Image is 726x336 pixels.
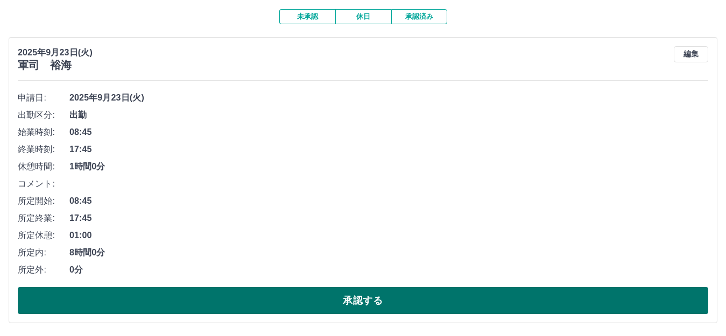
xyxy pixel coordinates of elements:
h3: 軍司 裕海 [18,59,93,72]
p: 2025年9月23日(火) [18,46,93,59]
span: 所定休憩: [18,229,69,242]
span: 8時間0分 [69,246,708,259]
span: 所定外: [18,263,69,276]
button: 編集 [674,46,708,62]
span: 終業時刻: [18,143,69,156]
span: 出勤 [69,109,708,121]
span: 所定終業: [18,212,69,225]
span: 休憩時間: [18,160,69,173]
span: 17:45 [69,212,708,225]
button: 承認する [18,287,708,314]
span: 始業時刻: [18,126,69,139]
span: 出勤区分: [18,109,69,121]
span: コメント: [18,177,69,190]
span: 所定内: [18,246,69,259]
span: 01:00 [69,229,708,242]
span: 0分 [69,263,708,276]
span: 所定開始: [18,195,69,208]
span: 17:45 [69,143,708,156]
button: 休日 [335,9,391,24]
span: 08:45 [69,195,708,208]
button: 未承認 [279,9,335,24]
span: 申請日: [18,91,69,104]
button: 承認済み [391,9,447,24]
span: 2025年9月23日(火) [69,91,708,104]
span: 1時間0分 [69,160,708,173]
span: 08:45 [69,126,708,139]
